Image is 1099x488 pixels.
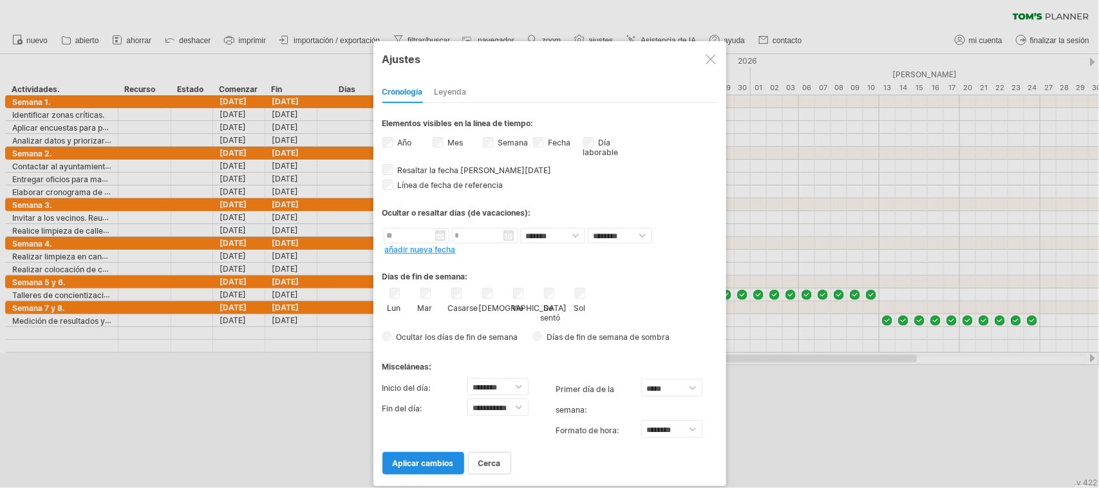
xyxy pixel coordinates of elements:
font: Formato de hora: [556,426,619,435]
font: cerca [478,458,501,468]
font: Inicio del día: [382,383,431,393]
a: cerca [468,452,511,474]
font: Año [397,138,411,147]
font: Resaltar la fecha [PERSON_NAME][DATE] [397,165,551,175]
font: Misceláneas: [382,362,432,371]
font: Semana [498,138,528,147]
font: primer día de la semana: [556,384,615,415]
font: Mes [447,138,463,147]
font: Sol [574,303,585,313]
font: Fecha [548,138,570,147]
font: Ajustes [382,53,421,66]
font: Ocultar los días de fin de semana [396,332,518,342]
font: Línea de fecha de referencia [397,180,503,190]
font: aplicar cambios [393,458,454,468]
font: Días de fin de semana: [382,272,468,281]
font: Ocultar o resaltar días (de vacaciones): [382,208,531,218]
font: Días de fin de semana de sombra [547,332,670,342]
font: Día laborable [583,138,619,157]
font: Se sentó [541,303,561,323]
font: Fin del día: [382,404,422,413]
font: Mar [418,303,433,313]
font: Casarse [448,303,478,313]
font: Vie [512,303,523,313]
a: aplicar cambios [382,452,464,474]
a: añadir nueva fecha [385,245,456,254]
font: [DEMOGRAPHIC_DATA] [479,303,567,313]
font: Leyenda [435,87,467,97]
font: Lun [388,303,401,313]
font: Elementos visibles en la línea de tiempo: [382,118,534,128]
font: Cronología [382,87,423,97]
